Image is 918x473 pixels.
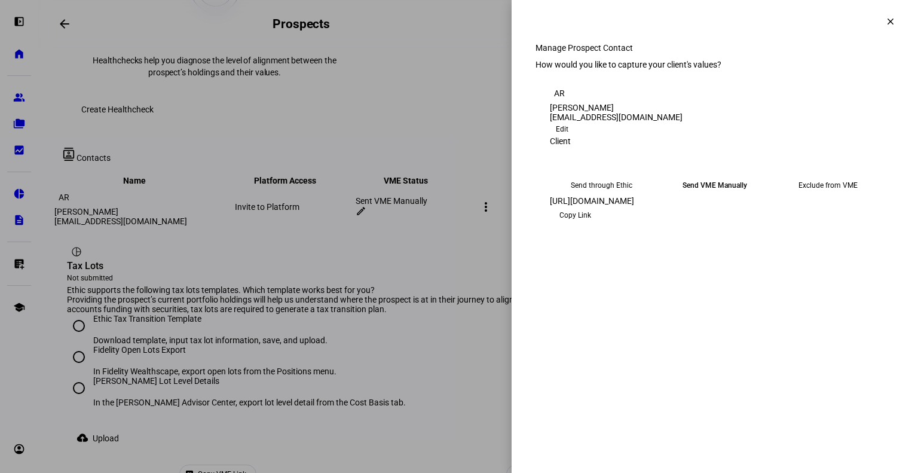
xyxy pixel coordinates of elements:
[550,196,880,206] div: [URL][DOMAIN_NAME]
[550,175,654,196] eth-mega-radio-button: Send through Ethic
[663,175,766,196] eth-mega-radio-button: Send VME Manually
[556,122,568,136] span: Edit
[550,103,880,112] div: [PERSON_NAME]
[885,16,896,27] mat-icon: clear
[559,206,591,225] span: Copy Link
[550,206,601,225] button: Copy Link
[550,122,574,136] button: Edit
[776,175,880,196] eth-mega-radio-button: Exclude from VME
[535,43,894,53] div: Manage Prospect Contact
[550,84,569,103] div: AR
[550,136,880,146] div: Client
[550,112,880,122] div: [EMAIL_ADDRESS][DOMAIN_NAME]
[535,60,894,69] div: How would you like to capture your client's values?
